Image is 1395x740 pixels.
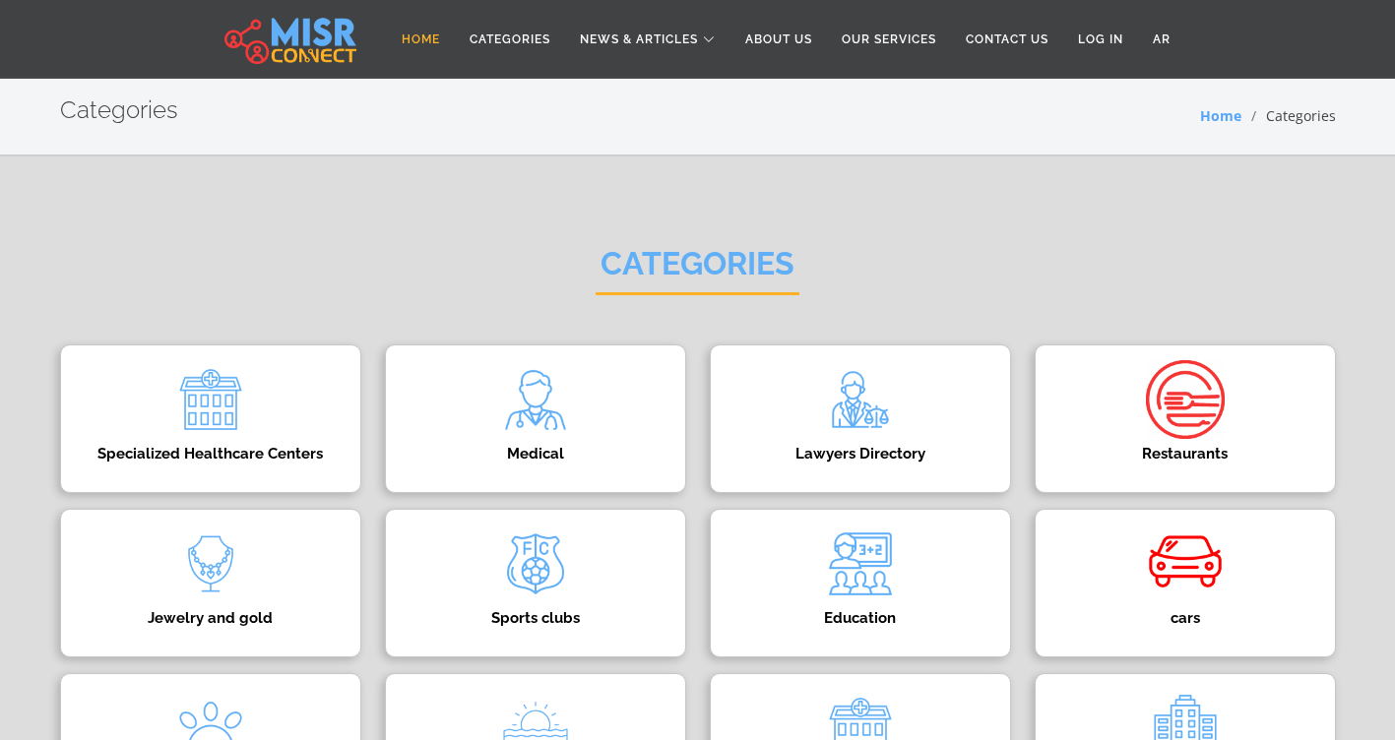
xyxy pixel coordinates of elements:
[1200,106,1241,125] a: Home
[1065,445,1305,462] h4: Restaurants
[60,96,178,125] h2: Categories
[48,509,373,657] a: Jewelry and gold
[821,360,900,439] img: raD5cjLJU6v6RhuxWSJh.png
[1146,524,1225,603] img: wk90P3a0oSt1z8M0TTcP.gif
[565,21,730,58] a: News & Articles
[740,609,981,627] h4: Education
[1241,105,1336,126] li: Categories
[373,509,698,657] a: Sports clubs
[496,360,575,439] img: xxDvte2rACURW4jjEBBw.png
[455,21,565,58] a: Categories
[1065,609,1305,627] h4: cars
[596,245,799,295] h2: Categories
[730,21,827,58] a: About Us
[48,344,373,493] a: Specialized Healthcare Centers
[951,21,1063,58] a: Contact Us
[1146,360,1225,439] img: ikcDgTJSoSS2jJF2BPtA.png
[91,609,331,627] h4: Jewelry and gold
[171,360,250,439] img: ocughcmPjrl8PQORMwSi.png
[1023,344,1348,493] a: Restaurants
[387,21,455,58] a: Home
[827,21,951,58] a: Our Services
[1138,21,1185,58] a: AR
[740,445,981,462] h4: Lawyers Directory
[1063,21,1138,58] a: Log in
[698,509,1023,657] a: Education
[821,524,900,603] img: ngYy9LS4RTXks1j5a4rs.png
[698,344,1023,493] a: Lawyers Directory
[1023,509,1348,657] a: cars
[224,15,356,64] img: main.misr_connect
[415,609,656,627] h4: Sports clubs
[496,524,575,603] img: jXxomqflUIMFo32sFYfN.png
[580,31,698,48] span: News & Articles
[91,445,331,462] h4: Specialized Healthcare Centers
[415,445,656,462] h4: Medical
[171,524,250,603] img: Y7cyTjSJwvbnVhRuEY4s.png
[373,344,698,493] a: Medical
